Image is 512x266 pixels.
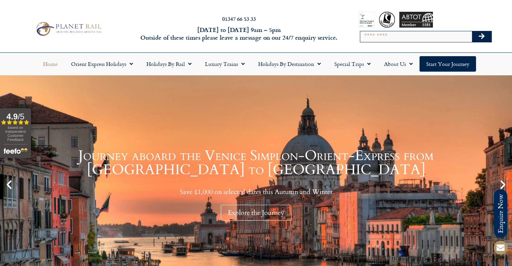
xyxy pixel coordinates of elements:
[17,149,495,177] h1: Journey aboard the Venice Simplon-Orient-Express from [GEOGRAPHIC_DATA] to [GEOGRAPHIC_DATA]
[328,56,377,72] a: Special Trips
[3,56,509,72] nav: Menu
[36,56,64,72] a: Home
[198,56,251,72] a: Luxury Trains
[472,31,491,42] button: Search
[419,56,476,72] a: Start your Journey
[251,56,328,72] a: Holidays by Destination
[222,15,256,23] a: 01347 66 53 33
[64,56,140,72] a: Orient Express Holidays
[140,56,198,72] a: Holidays by Rail
[221,205,292,221] div: Explore the Journey
[33,20,103,37] img: Planet Rail Train Holidays Logo
[17,188,495,196] p: Save £1,000 on selected dates this Autumn and Winter
[377,56,419,72] a: About Us
[3,179,15,190] div: Previous slide
[497,179,509,190] div: Next slide
[138,26,340,42] h6: [DATE] to [DATE] 9am – 5pm Outside of these times please leave a message on our 24/7 enquiry serv...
